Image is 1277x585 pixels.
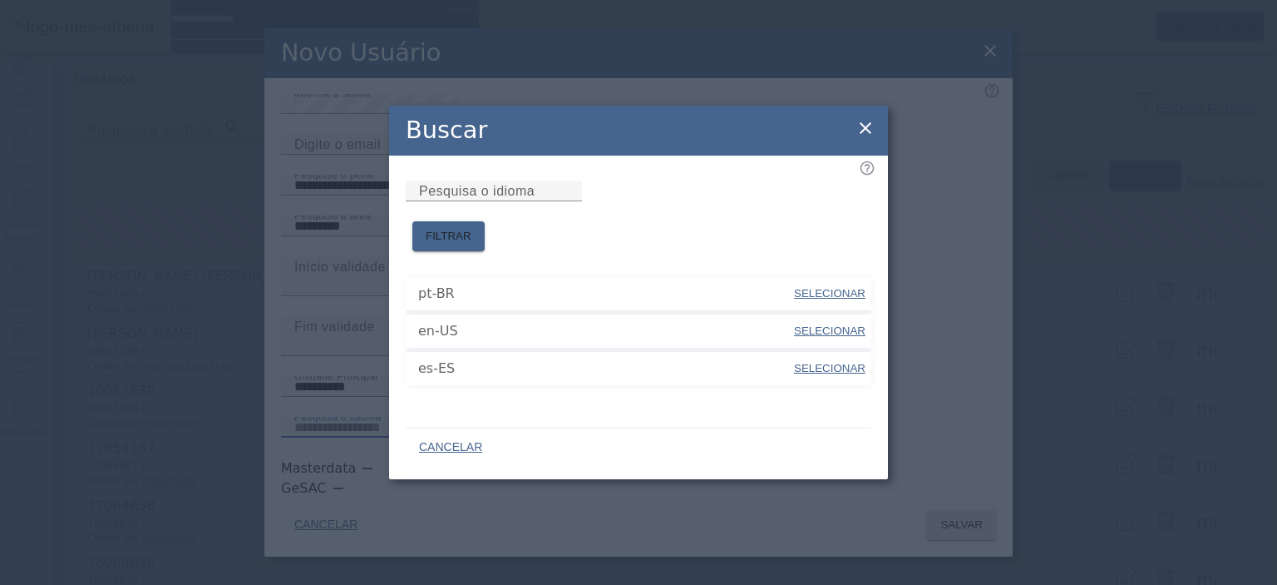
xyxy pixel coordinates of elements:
[418,359,792,379] span: es-ES
[418,321,792,341] span: en-US
[412,221,485,251] button: FILTRAR
[418,284,792,304] span: pt-BR
[406,433,496,463] button: CANCELAR
[794,325,865,337] span: SELECIONAR
[794,287,865,300] span: SELECIONAR
[794,362,865,374] span: SELECIONAR
[792,279,867,309] button: SELECIONAR
[426,228,471,245] span: FILTRAR
[419,439,482,456] span: CANCELAR
[792,316,867,346] button: SELECIONAR
[419,184,535,198] mat-label: Pesquisa o idioma
[792,354,867,384] button: SELECIONAR
[406,112,487,148] h2: Buscar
